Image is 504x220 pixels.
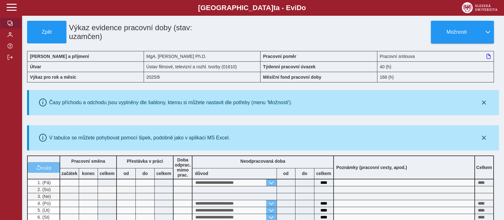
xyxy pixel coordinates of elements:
[49,135,230,141] div: V tabulce se můžete pohybovat pomocí šipek, podobně jako v aplikaci MS Excel.
[71,159,105,164] b: Pracovní směna
[41,165,52,170] span: vrátit
[117,171,135,176] b: od
[36,215,49,220] span: 6. (St)
[36,201,51,206] span: 4. (Po)
[377,72,494,82] div: 168 (h)
[273,4,276,12] span: t
[302,4,306,12] span: o
[28,162,60,173] button: vrátit
[240,159,285,164] b: Neodpracovaná doba
[27,21,66,43] button: Zpět
[127,159,163,164] b: Přestávka v práci
[263,75,321,80] b: Měsíční fond pracovní doby
[60,171,79,176] b: začátek
[314,171,333,176] b: celkem
[144,72,261,82] div: 2025/8
[277,171,295,176] b: od
[436,29,477,35] span: Možnosti
[263,64,316,69] b: Týdenní pracovní úvazek
[36,208,50,213] span: 5. (Út)
[30,64,41,69] b: Útvar
[296,4,301,12] span: D
[19,4,485,12] b: [GEOGRAPHIC_DATA] a - Evi
[36,187,51,192] span: 2. (So)
[30,29,64,35] span: Zpět
[295,171,314,176] b: do
[30,54,89,59] b: [PERSON_NAME] a příjmení
[36,180,51,185] span: 1. (Pá)
[476,165,492,170] b: Celkem
[144,61,261,72] div: Ústav filmové, televizní a rozhl. tvorby (01610)
[175,157,191,178] b: Doba odprac. mimo prac.
[79,171,98,176] b: konec
[155,171,173,176] b: celkem
[377,61,494,72] div: 40 (h)
[49,100,292,105] div: Časy příchodu a odchodu jsou vyplněny dle šablony, kterou si můžete nastavit dle potřeby (menu 'M...
[334,165,410,170] b: Poznámky (pracovní cesty, apod.)
[98,171,116,176] b: celkem
[30,75,76,80] b: Výkaz pro rok a měsíc
[462,2,497,13] img: logo_web_su.png
[195,171,208,176] b: důvod
[263,54,296,59] b: Pracovní poměr
[136,171,154,176] b: do
[144,51,261,61] div: MgA. [PERSON_NAME] Ph.D.
[36,194,51,199] span: 3. (Ne)
[431,21,482,43] button: Možnosti
[377,51,494,61] div: Pracovní smlouva
[66,21,224,43] h1: Výkaz evidence pracovní doby (stav: uzamčen)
